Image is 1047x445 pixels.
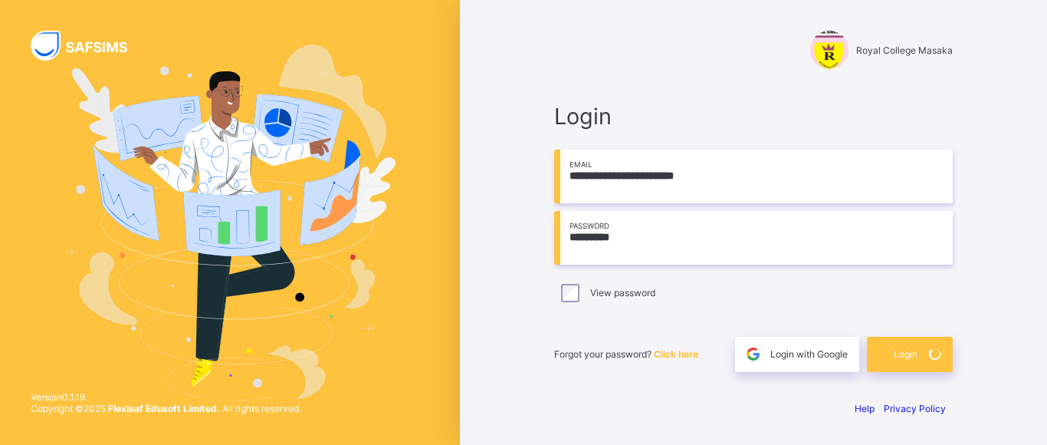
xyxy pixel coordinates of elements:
[884,403,946,414] a: Privacy Policy
[554,103,953,130] span: Login
[31,31,146,61] img: SAFSIMS Logo
[654,348,698,360] a: Click here
[108,403,220,414] strong: Flexisaf Edusoft Limited.
[856,44,953,56] span: Royal College Masaka
[590,287,655,298] label: View password
[744,345,762,363] img: google.396cfc9801f0270233282035f929180a.svg
[770,348,848,360] span: Login with Google
[554,348,698,360] span: Forgot your password?
[31,403,301,414] span: Copyright © 2025 All rights reserved.
[894,348,917,360] span: Login
[855,403,875,414] a: Help
[31,391,301,403] span: Version 0.1.19
[64,44,395,400] img: Hero Image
